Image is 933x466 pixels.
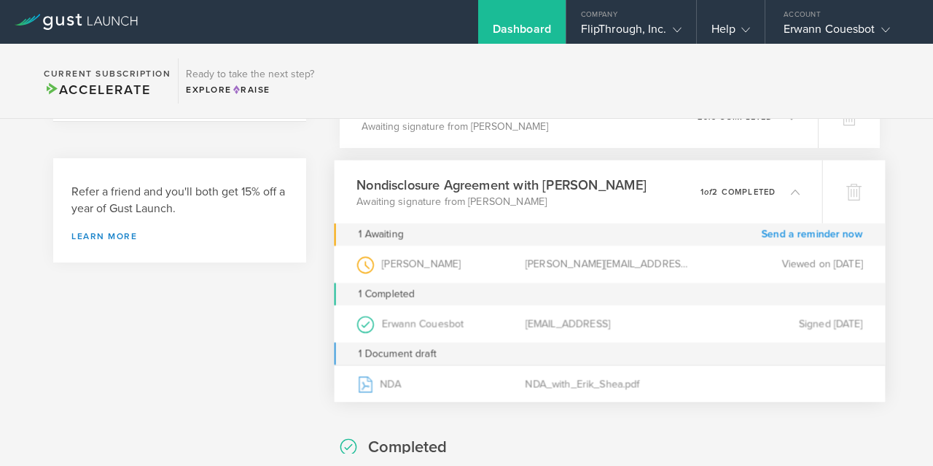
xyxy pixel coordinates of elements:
div: Erwann Couesbot [784,22,907,44]
em: of [705,187,713,196]
div: FlipThrough, Inc. [581,22,682,44]
div: [PERSON_NAME][EMAIL_ADDRESS][PERSON_NAME][DOMAIN_NAME] [526,246,694,283]
div: Viewed on [DATE] [694,246,862,283]
a: Learn more [71,232,288,241]
div: Explore [186,83,314,96]
p: Awaiting signature from [PERSON_NAME] [362,120,548,134]
div: Help [711,22,750,44]
div: Dashboard [493,22,551,44]
a: Send a reminder now [762,223,863,246]
div: 1 Document draft [335,343,885,365]
h2: Current Subscription [44,69,171,78]
div: [EMAIL_ADDRESS] [526,306,694,343]
span: Accelerate [44,82,150,98]
p: 2 3 completed [698,113,773,121]
div: 1 Awaiting [359,223,404,246]
div: Erwann Couesbot [357,306,526,343]
div: Signed [DATE] [694,306,862,343]
h2: Completed [368,437,447,458]
h3: Nondisclosure Agreement with [PERSON_NAME] [357,175,647,195]
h3: Ready to take the next step? [186,69,314,79]
div: [PERSON_NAME] [357,246,526,283]
h3: Refer a friend and you'll both get 15% off a year of Gust Launch. [71,184,288,217]
div: NDA_with_Erik_Shea.pdf [526,365,694,402]
div: NDA [357,365,526,402]
div: Ready to take the next step?ExploreRaise [178,58,321,104]
span: Raise [232,85,270,95]
p: Awaiting signature from [PERSON_NAME] [357,194,647,209]
p: 1 2 completed [700,187,776,195]
div: 1 Completed [335,283,885,306]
